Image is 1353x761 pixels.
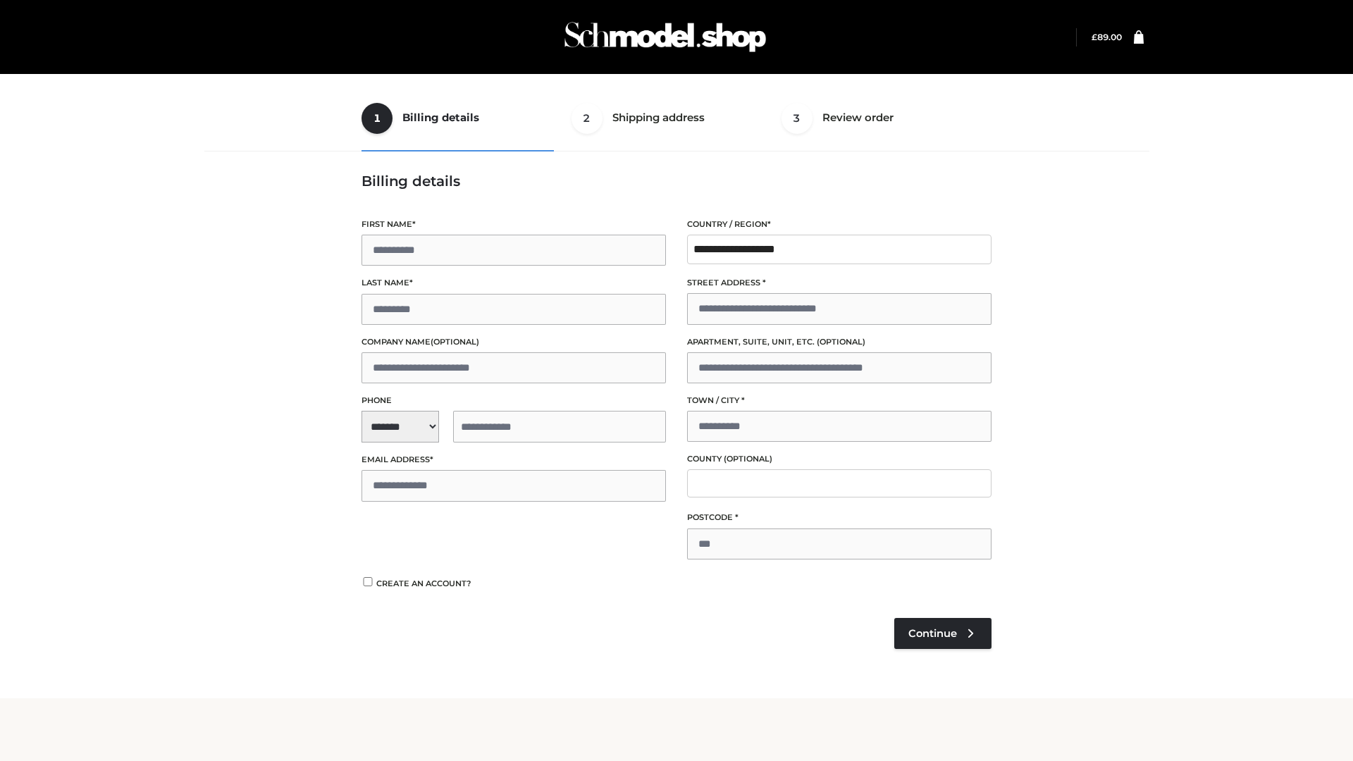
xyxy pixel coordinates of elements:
[894,618,991,649] a: Continue
[362,335,666,349] label: Company name
[687,276,991,290] label: Street address
[687,511,991,524] label: Postcode
[687,394,991,407] label: Town / City
[908,627,957,640] span: Continue
[362,577,374,586] input: Create an account?
[431,337,479,347] span: (optional)
[1092,32,1122,42] a: £89.00
[1092,32,1122,42] bdi: 89.00
[687,218,991,231] label: Country / Region
[362,173,991,190] h3: Billing details
[560,9,771,65] img: Schmodel Admin 964
[687,335,991,349] label: Apartment, suite, unit, etc.
[687,452,991,466] label: County
[362,218,666,231] label: First name
[1092,32,1097,42] span: £
[362,276,666,290] label: Last name
[376,579,471,588] span: Create an account?
[724,454,772,464] span: (optional)
[817,337,865,347] span: (optional)
[362,453,666,466] label: Email address
[362,394,666,407] label: Phone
